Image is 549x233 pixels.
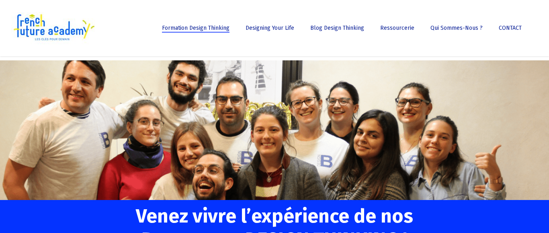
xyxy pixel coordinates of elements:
a: CONTACT [495,25,526,31]
a: Blog Design Thinking [306,25,368,31]
img: French Future Academy [11,12,96,44]
a: Formation Design Thinking [158,25,234,31]
a: Designing Your Life [242,25,298,31]
span: Blog Design Thinking [310,25,364,31]
a: Ressourcerie [376,25,418,31]
span: CONTACT [499,25,522,31]
span: Ressourcerie [380,25,414,31]
span: Qui sommes-nous ? [430,25,483,31]
span: Designing Your Life [246,25,294,31]
a: Qui sommes-nous ? [426,25,487,31]
span: Formation Design Thinking [162,25,229,31]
